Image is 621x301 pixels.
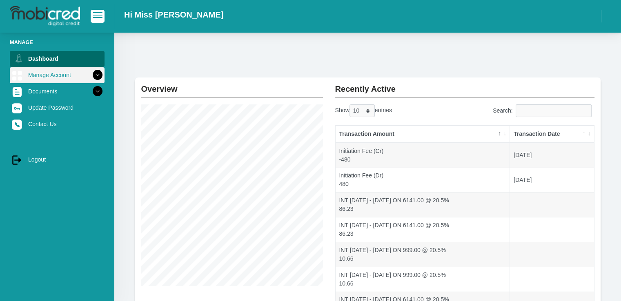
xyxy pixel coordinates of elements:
h2: Hi Miss [PERSON_NAME] [124,10,223,20]
td: [DATE] [510,168,594,193]
h2: Recently Active [335,77,594,94]
th: Transaction Date: activate to sort column ascending [510,126,594,143]
label: Search: [493,104,594,117]
a: Manage Account [10,67,105,83]
a: Dashboard [10,51,105,66]
td: INT [DATE] - [DATE] ON 6141.00 @ 20.5% 86.23 [336,217,510,242]
a: Update Password [10,100,105,115]
label: Show entries [335,104,392,117]
img: logo-mobicred.svg [10,6,80,27]
a: Logout [10,152,105,167]
a: Documents [10,84,105,99]
th: Transaction Amount: activate to sort column descending [336,126,510,143]
td: Initiation Fee (Dr) 480 [336,168,510,193]
input: Search: [516,104,592,117]
td: INT [DATE] - [DATE] ON 6141.00 @ 20.5% 86.23 [336,192,510,217]
td: INT [DATE] - [DATE] ON 999.00 @ 20.5% 10.66 [336,267,510,292]
td: INT [DATE] - [DATE] ON 999.00 @ 20.5% 10.66 [336,242,510,267]
select: Showentries [349,104,375,117]
li: Manage [10,38,105,46]
h2: Overview [141,77,323,94]
a: Contact Us [10,116,105,132]
td: Initiation Fee (Cr) -480 [336,143,510,168]
td: [DATE] [510,143,594,168]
